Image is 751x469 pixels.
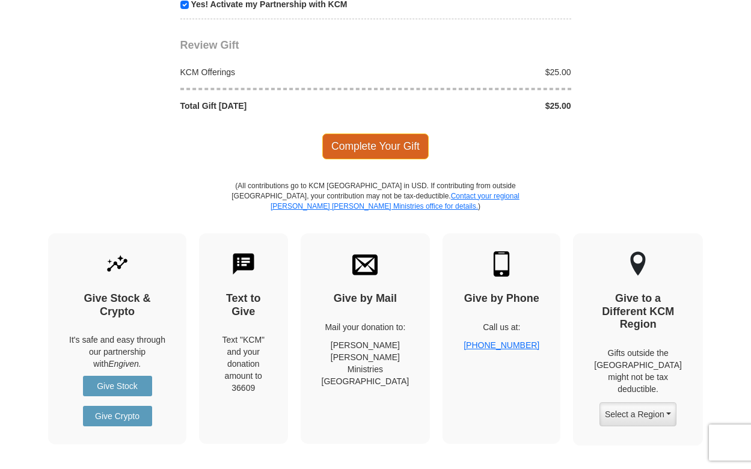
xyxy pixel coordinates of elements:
p: [PERSON_NAME] [PERSON_NAME] Ministries [GEOGRAPHIC_DATA] [322,339,409,387]
h4: Give Stock & Crypto [69,292,165,318]
i: Engiven. [108,359,141,369]
h4: Give by Mail [322,292,409,305]
img: mobile.svg [489,251,514,277]
span: Complete Your Gift [322,133,429,159]
p: It's safe and easy through our partnership with [69,334,165,370]
img: other-region [630,251,646,277]
img: give-by-stock.svg [105,251,130,277]
p: Gifts outside the [GEOGRAPHIC_DATA] might not be tax deductible. [594,347,682,395]
span: Review Gift [180,39,239,51]
h4: Text to Give [220,292,267,318]
div: $25.00 [376,100,578,112]
p: (All contributions go to KCM [GEOGRAPHIC_DATA] in USD. If contributing from outside [GEOGRAPHIC_D... [231,181,520,233]
p: Call us at: [464,321,539,333]
img: text-to-give.svg [231,251,256,277]
a: Contact your regional [PERSON_NAME] [PERSON_NAME] Ministries office for details. [271,192,520,210]
p: Mail your donation to: [322,321,409,333]
div: Total Gift [DATE] [174,100,376,112]
button: Select a Region [599,402,676,426]
a: Give Stock [83,376,152,396]
a: [PHONE_NUMBER] [464,340,539,350]
a: Give Crypto [83,406,152,426]
div: KCM Offerings [174,66,376,78]
div: $25.00 [376,66,578,78]
h4: Give by Phone [464,292,539,305]
img: envelope.svg [352,251,378,277]
div: Text "KCM" and your donation amount to 36609 [220,334,267,394]
h4: Give to a Different KCM Region [594,292,682,331]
